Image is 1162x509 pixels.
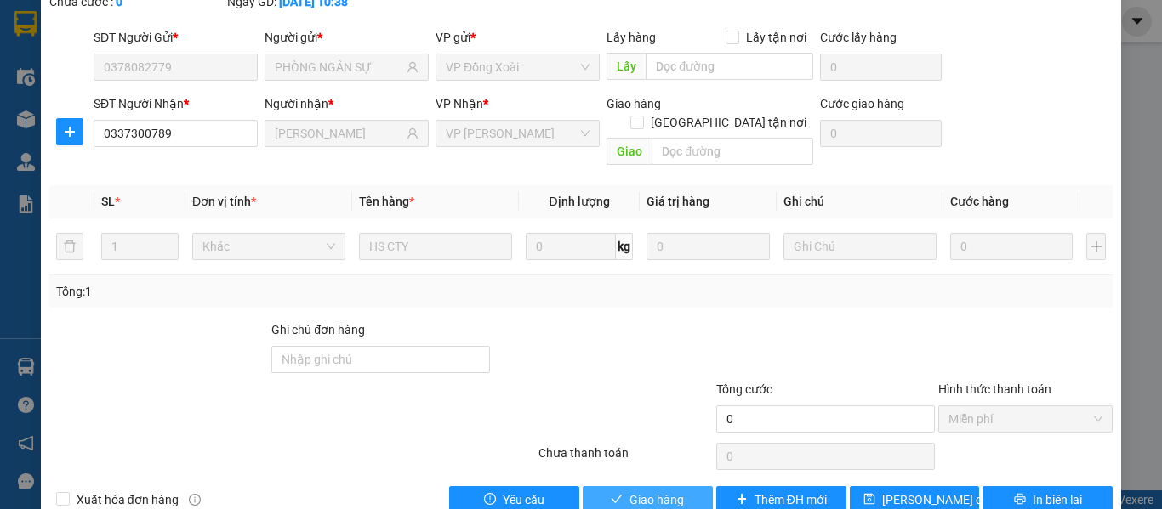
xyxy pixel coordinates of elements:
[265,28,429,47] div: Người gửi
[607,53,646,80] span: Lấy
[611,493,623,506] span: check
[537,444,715,473] div: Chưa thanh toán
[94,28,258,47] div: SĐT Người Gửi
[57,125,83,139] span: plus
[938,382,1051,396] label: Hình thức thanh toán
[549,195,609,208] span: Định lượng
[189,494,201,506] span: info-circle
[56,118,83,145] button: plus
[192,195,256,208] span: Đơn vị tính
[948,406,1102,432] span: Miễn phí
[484,493,496,506] span: exclamation-circle
[56,233,83,260] button: delete
[607,138,652,165] span: Giao
[275,58,403,76] input: Tên người gửi
[820,31,897,44] label: Cước lấy hàng
[101,195,115,208] span: SL
[407,127,419,139] span: user
[739,28,813,47] span: Lấy tận nơi
[56,282,450,301] div: Tổng: 1
[1033,490,1082,509] span: In biên lai
[407,61,419,73] span: user
[646,53,813,80] input: Dọc đường
[820,54,942,81] input: Cước lấy hàng
[616,233,633,260] span: kg
[359,195,414,208] span: Tên hàng
[882,490,1044,509] span: [PERSON_NAME] chuyển hoàn
[359,233,512,260] input: VD: Bàn, Ghế
[647,233,769,260] input: 0
[755,490,827,509] span: Thêm ĐH mới
[863,493,875,506] span: save
[647,195,709,208] span: Giá trị hàng
[436,97,483,110] span: VP Nhận
[503,490,544,509] span: Yêu cầu
[436,28,600,47] div: VP gửi
[629,490,684,509] span: Giao hàng
[70,490,185,509] span: Xuất hóa đơn hàng
[202,234,335,259] span: Khác
[716,382,772,396] span: Tổng cước
[275,124,403,143] input: Tên người nhận
[736,493,748,506] span: plus
[1014,493,1026,506] span: printer
[777,185,943,218] th: Ghi chú
[820,97,904,110] label: Cước giao hàng
[446,54,590,80] span: VP Đồng Xoài
[950,195,1009,208] span: Cước hàng
[271,323,365,337] label: Ghi chú đơn hàng
[950,233,1073,260] input: 0
[652,138,813,165] input: Dọc đường
[265,94,429,113] div: Người nhận
[607,97,661,110] span: Giao hàng
[446,121,590,146] span: VP Minh Hưng
[94,94,258,113] div: SĐT Người Nhận
[1086,233,1106,260] button: plus
[820,120,942,147] input: Cước giao hàng
[783,233,937,260] input: Ghi Chú
[644,113,813,132] span: [GEOGRAPHIC_DATA] tận nơi
[607,31,656,44] span: Lấy hàng
[271,346,490,373] input: Ghi chú đơn hàng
